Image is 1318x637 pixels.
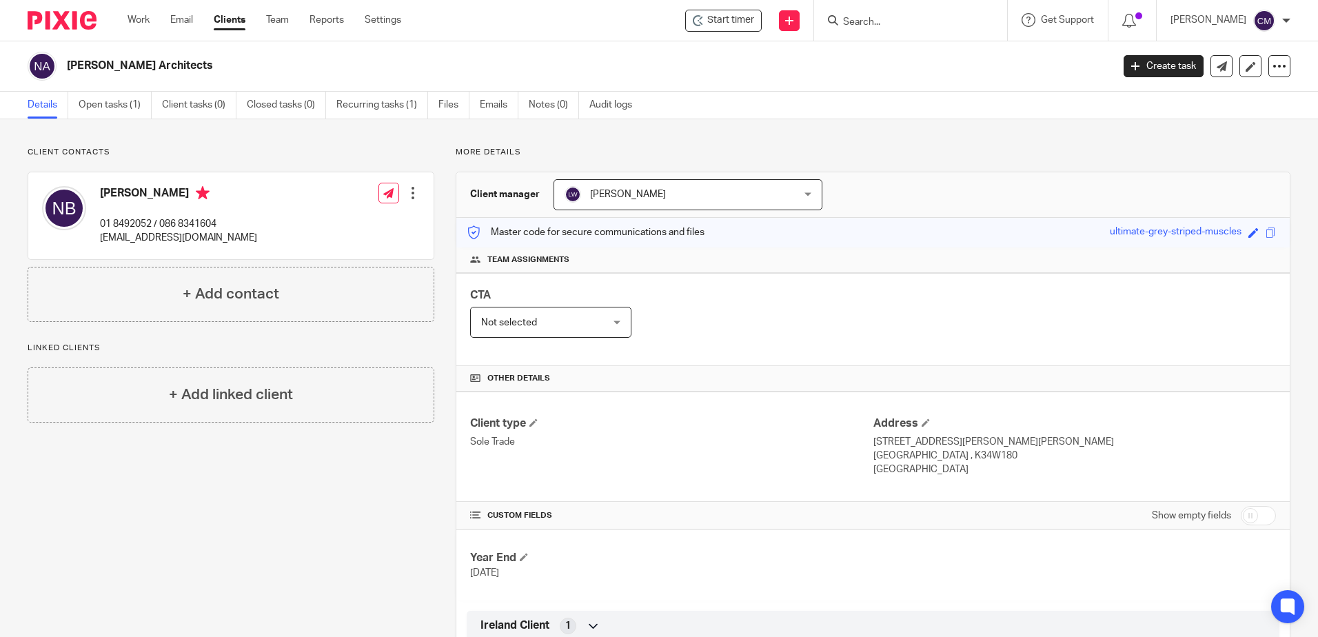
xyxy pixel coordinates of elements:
i: Primary [196,186,210,200]
span: [DATE] [470,568,499,578]
a: Reports [310,13,344,27]
span: Start timer [707,13,754,28]
span: Ireland Client [480,618,549,633]
div: ultimate-grey-striped-muscles [1110,225,1241,241]
img: svg%3E [28,52,57,81]
span: Get Support [1041,15,1094,25]
p: Linked clients [28,343,434,354]
div: Niamh Butler Architects [685,10,762,32]
a: Open tasks (1) [79,92,152,119]
a: Settings [365,13,401,27]
img: svg%3E [42,186,86,230]
span: 1 [565,619,571,633]
a: Files [438,92,469,119]
p: [STREET_ADDRESS][PERSON_NAME][PERSON_NAME] [873,435,1276,449]
h4: + Add contact [183,283,279,305]
img: svg%3E [565,186,581,203]
a: Audit logs [589,92,642,119]
h4: CUSTOM FIELDS [470,510,873,521]
h3: Client manager [470,188,540,201]
a: Details [28,92,68,119]
p: Sole Trade [470,435,873,449]
a: Clients [214,13,245,27]
label: Show empty fields [1152,509,1231,523]
a: Create task [1124,55,1204,77]
p: [GEOGRAPHIC_DATA] , K34W180 [873,449,1276,463]
h4: Address [873,416,1276,431]
h4: Client type [470,416,873,431]
a: Closed tasks (0) [247,92,326,119]
p: Client contacts [28,147,434,158]
p: [PERSON_NAME] [1170,13,1246,27]
a: Client tasks (0) [162,92,236,119]
a: Email [170,13,193,27]
p: More details [456,147,1290,158]
a: Emails [480,92,518,119]
span: [PERSON_NAME] [590,190,666,199]
p: 01 8492052 / 086 8341604 [100,217,257,231]
span: Team assignments [487,254,569,265]
h4: [PERSON_NAME] [100,186,257,203]
input: Search [842,17,966,29]
h4: + Add linked client [169,384,293,405]
span: Not selected [481,318,537,327]
span: CTA [470,290,491,301]
img: Pixie [28,11,97,30]
a: Team [266,13,289,27]
p: [GEOGRAPHIC_DATA] [873,463,1276,476]
a: Work [128,13,150,27]
p: Master code for secure communications and files [467,225,704,239]
h2: [PERSON_NAME] Architects [67,59,895,73]
h4: Year End [470,551,873,565]
a: Recurring tasks (1) [336,92,428,119]
img: svg%3E [1253,10,1275,32]
a: Notes (0) [529,92,579,119]
span: Other details [487,373,550,384]
p: [EMAIL_ADDRESS][DOMAIN_NAME] [100,231,257,245]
